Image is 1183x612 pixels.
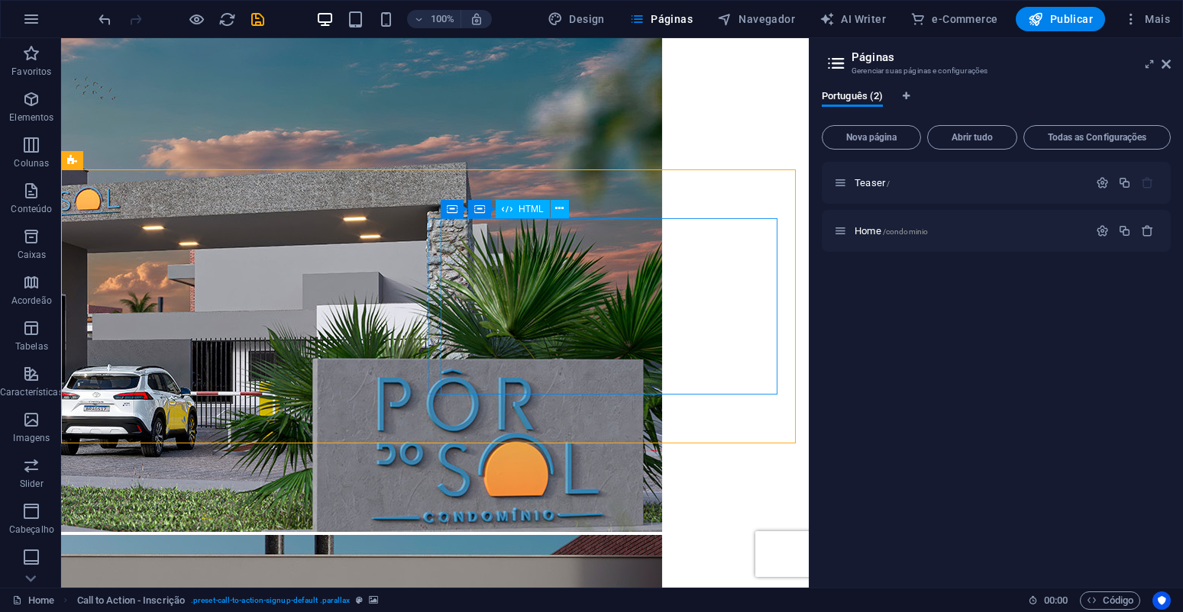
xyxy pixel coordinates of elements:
[1141,176,1154,189] div: A página inicial não pode ser excluída
[218,11,236,28] i: Recarregar página
[77,591,379,610] nav: breadcrumb
[1118,224,1131,237] div: Duplicar
[15,340,48,353] p: Tabelas
[1030,133,1164,142] span: Todas as Configurações
[218,10,236,28] button: reload
[12,591,54,610] a: Clique para cancelar a seleção. Clique duas vezes para abrir as Páginas
[1044,591,1068,610] span: 00 00
[855,225,928,237] span: Home
[1152,591,1171,610] button: Usercentrics
[191,591,350,610] span: . preset-call-to-action-signup-default .parallax
[934,133,1010,142] span: Abrir tudo
[18,249,47,261] p: Caixas
[13,432,50,444] p: Imagens
[855,177,890,188] span: Clique para abrir a página
[819,11,886,27] span: AI Writer
[852,64,1140,78] h3: Gerenciar suas páginas e configurações
[77,591,185,610] span: Clique para selecionar. Clique duas vezes para editar
[11,203,52,215] p: Conteúdo
[711,7,801,31] button: Navegador
[1055,594,1057,606] span: :
[904,7,1004,31] button: e-Commerce
[1087,591,1133,610] span: Código
[1028,11,1093,27] span: Publicar
[887,179,890,188] span: /
[813,7,892,31] button: AI Writer
[629,11,693,27] span: Páginas
[548,11,605,27] span: Design
[1123,11,1170,27] span: Mais
[20,478,44,490] p: Slider
[910,11,997,27] span: e-Commerce
[95,10,114,28] button: undo
[407,10,461,28] button: 100%
[9,523,54,536] p: Cabeçalho
[470,12,483,26] i: Ao redimensionar, ajusta automaticamente o nível de zoom para caber no dispositivo escolhido.
[852,50,1171,64] h2: Páginas
[850,178,1088,188] div: Teaser/
[1096,224,1109,237] div: Configurações
[927,125,1017,150] button: Abrir tudo
[717,11,795,27] span: Navegador
[1028,591,1068,610] h6: Tempo de sessão
[623,7,699,31] button: Páginas
[9,111,53,124] p: Elementos
[694,493,890,539] iframe: reCAPTCHA
[822,125,921,150] button: Nova página
[14,157,49,169] p: Colunas
[430,10,454,28] h6: 100%
[822,87,883,108] span: Português (2)
[96,11,114,28] i: Desfazer: Alterar HTML (Ctrl+Z)
[829,133,914,142] span: Nova página
[11,295,52,307] p: Acordeão
[1023,125,1171,150] button: Todas as Configurações
[541,7,611,31] div: Design (Ctrl+Alt+Y)
[1141,224,1154,237] div: Remover
[1117,7,1176,31] button: Mais
[1080,591,1140,610] button: Código
[1096,176,1109,189] div: Configurações
[356,596,363,604] i: Este elemento é uma predefinição personalizável
[11,66,51,78] p: Favoritos
[519,205,544,214] span: HTML
[541,7,611,31] button: Design
[1016,7,1105,31] button: Publicar
[369,596,378,604] i: Este elemento contém um plano de fundo
[822,90,1171,119] div: Guia de Idiomas
[249,11,267,28] i: Salvar (Ctrl+S)
[248,10,267,28] button: save
[1118,176,1131,189] div: Duplicar
[883,227,929,236] span: /condominio
[850,226,1088,236] div: Home/condominio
